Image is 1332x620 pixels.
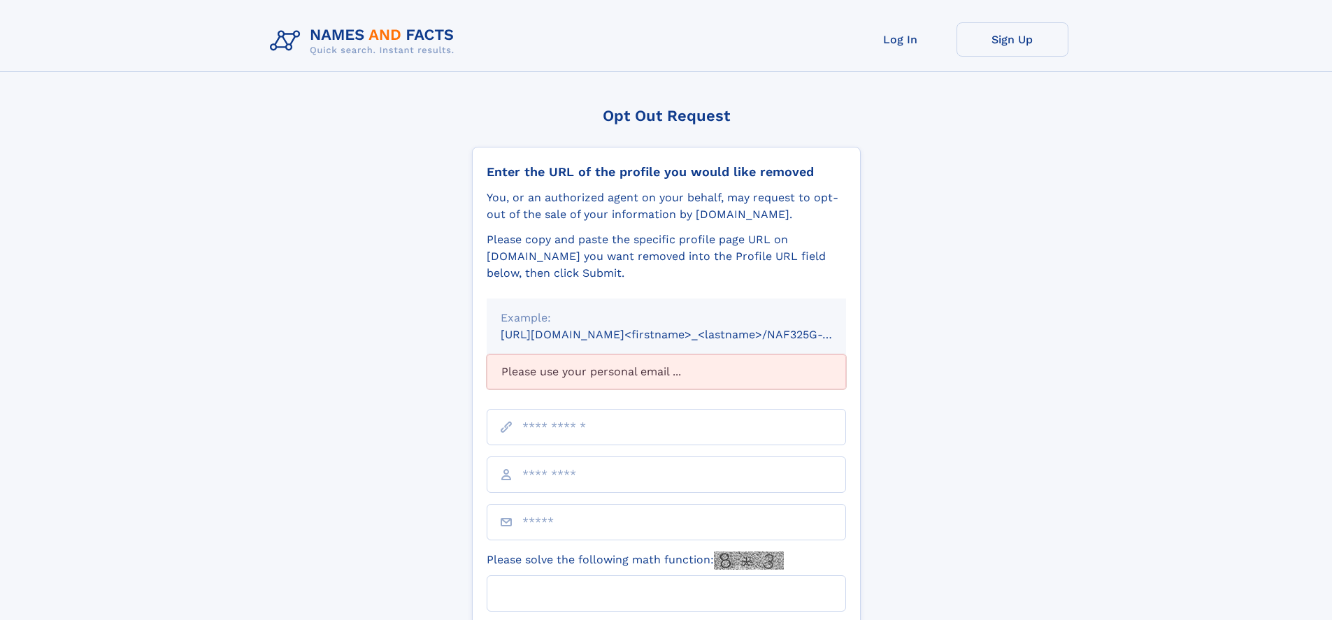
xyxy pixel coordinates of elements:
div: Example: [501,310,832,326]
div: Please copy and paste the specific profile page URL on [DOMAIN_NAME] you want removed into the Pr... [487,231,846,282]
img: Logo Names and Facts [264,22,466,60]
a: Sign Up [957,22,1068,57]
div: You, or an authorized agent on your behalf, may request to opt-out of the sale of your informatio... [487,189,846,223]
small: [URL][DOMAIN_NAME]<firstname>_<lastname>/NAF325G-xxxxxxxx [501,328,873,341]
a: Log In [845,22,957,57]
div: Please use your personal email ... [487,354,846,389]
div: Enter the URL of the profile you would like removed [487,164,846,180]
div: Opt Out Request [472,107,861,124]
label: Please solve the following math function: [487,551,784,570]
